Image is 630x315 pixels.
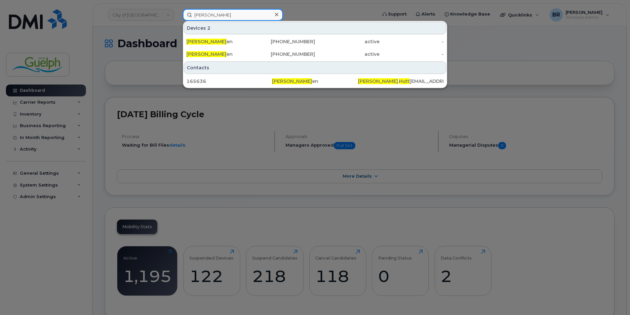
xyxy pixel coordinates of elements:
span: 2 [207,25,211,31]
a: 165636[PERSON_NAME]en[PERSON_NAME].Hutt[EMAIL_ADDRESS][DOMAIN_NAME] [184,75,446,87]
a: [PERSON_NAME]en[PHONE_NUMBER]active- [184,48,446,60]
div: [PHONE_NUMBER] [251,51,315,57]
span: [PERSON_NAME] [186,51,226,57]
div: active [315,51,379,57]
div: - [379,51,444,57]
div: active [315,38,379,45]
div: [PHONE_NUMBER] [251,38,315,45]
div: . [EMAIL_ADDRESS][DOMAIN_NAME] [358,78,444,85]
div: Contacts [184,61,446,74]
div: en [272,78,358,85]
div: Devices [184,22,446,34]
span: [PERSON_NAME] [272,78,312,84]
a: [PERSON_NAME]en[PHONE_NUMBER]active- [184,36,446,48]
span: [PERSON_NAME] [186,39,226,45]
div: en [186,51,251,57]
div: 165636 [186,78,272,85]
span: [PERSON_NAME] [358,78,398,84]
span: Hutt [399,78,410,84]
div: en [186,38,251,45]
div: - [379,38,444,45]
